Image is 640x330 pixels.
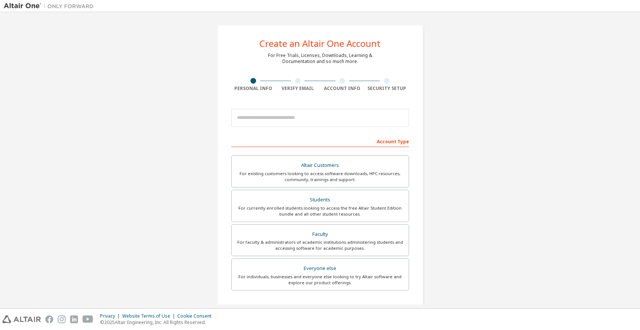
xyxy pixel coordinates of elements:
div: Personal Info [231,85,276,91]
div: Your Profile [231,302,409,314]
div: For individuals, businesses and everyone else looking to try Altair software and explore our prod... [236,274,404,286]
div: Security Setup [364,85,409,91]
div: For currently enrolled students looking to access the free Altair Student Edition bundle and all ... [236,205,404,217]
div: For existing customers looking to access software downloads, HPC resources, community, trainings ... [236,171,404,183]
div: Students [236,195,404,205]
div: Faculty [236,229,404,240]
div: For faculty & administrators of academic institutions administering students and accessing softwa... [236,239,404,251]
div: Altair Customers [236,160,404,171]
img: facebook.svg [45,315,53,323]
div: Account Type [231,135,409,147]
div: Verify Email [276,85,320,91]
img: linkedin.svg [70,315,78,323]
div: For Free Trials, Licenses, Downloads, Learning & Documentation and so much more. [268,52,372,64]
div: Privacy [100,313,122,319]
img: Altair One [4,2,97,10]
img: youtube.svg [82,315,93,323]
img: altair_logo.svg [2,315,41,323]
img: instagram.svg [58,315,66,323]
div: Website Terms of Use [122,313,177,319]
div: Cookie Consent [177,313,216,319]
div: Create an Altair One Account [259,39,381,48]
div: Account Info [320,85,365,91]
div: Everyone else [236,263,404,274]
p: © 2025 Altair Engineering, Inc. All Rights Reserved. [100,319,216,325]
